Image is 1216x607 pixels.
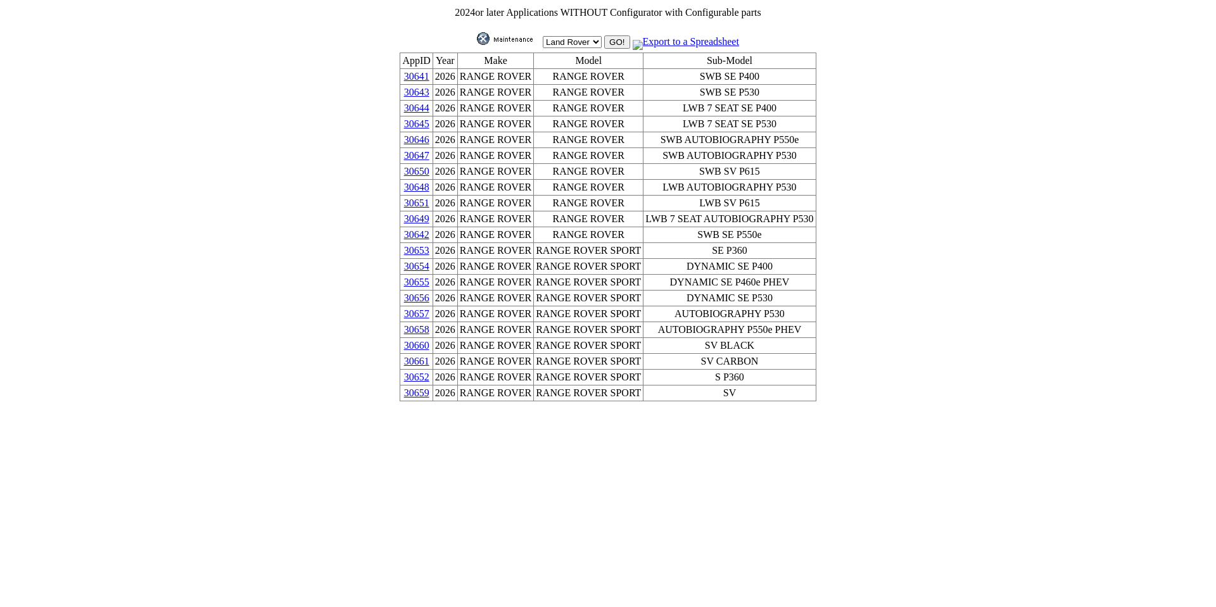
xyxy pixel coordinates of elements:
td: RANGE ROVER [457,385,533,401]
img: maint.gif [477,32,540,45]
td: DYNAMIC SE P400 [643,259,816,275]
td: RANGE ROVER SPORT [534,338,643,354]
td: DYNAMIC SE P460e PHEV [643,275,816,291]
td: RANGE ROVER [457,85,533,101]
a: 30642 [404,229,429,240]
td: RANGE ROVER [534,227,643,243]
td: 2026 [433,291,457,306]
td: 2026 [433,306,457,322]
td: 2026 [433,164,457,180]
td: RANGE ROVER SPORT [534,243,643,259]
td: DYNAMIC SE P530 [643,291,816,306]
td: Model [534,53,643,69]
td: 2026 [433,354,457,370]
td: SWB SE P550e [643,227,816,243]
td: RANGE ROVER [534,164,643,180]
td: S P360 [643,370,816,385]
td: 2026 [433,85,457,101]
td: RANGE ROVER [457,243,533,259]
a: 30659 [404,387,429,398]
td: or later Applications WITHOUT Configurator with Configurable parts [399,6,816,19]
td: RANGE ROVER [534,132,643,148]
a: 30651 [404,197,429,208]
td: 2026 [433,148,457,164]
a: 30644 [404,103,429,113]
td: RANGE ROVER [457,132,533,148]
a: 30660 [404,340,429,351]
a: 30650 [404,166,429,177]
td: SWB AUTOBIOGRAPHY P530 [643,148,816,164]
td: 2026 [433,385,457,401]
td: 2026 [433,259,457,275]
td: Make [457,53,533,69]
input: GO! [604,35,630,49]
td: 2026 [433,69,457,85]
td: 2026 [433,211,457,227]
a: 30643 [404,87,429,97]
td: SWB AUTOBIOGRAPHY P550e [643,132,816,148]
td: RANGE ROVER SPORT [534,306,643,322]
td: RANGE ROVER SPORT [534,322,643,338]
td: RANGE ROVER [534,211,643,227]
a: 30652 [404,372,429,382]
td: 2026 [433,101,457,116]
td: RANGE ROVER [534,180,643,196]
td: RANGE ROVER SPORT [534,291,643,306]
a: 30641 [404,71,429,82]
td: AUTOBIOGRAPHY P550e PHEV [643,322,816,338]
a: 30654 [404,261,429,272]
td: RANGE ROVER SPORT [534,275,643,291]
td: LWB AUTOBIOGRAPHY P530 [643,180,816,196]
td: LWB 7 SEAT SE P530 [643,116,816,132]
td: 2026 [433,322,457,338]
td: SWB SE P530 [643,85,816,101]
td: RANGE ROVER [534,69,643,85]
td: RANGE ROVER [457,164,533,180]
td: 2026 [433,243,457,259]
td: SE P360 [643,243,816,259]
td: RANGE ROVER [457,148,533,164]
a: 30653 [404,245,429,256]
td: 2026 [433,132,457,148]
td: RANGE ROVER SPORT [534,259,643,275]
td: RANGE ROVER [534,148,643,164]
td: LWB 7 SEAT AUTOBIOGRAPHY P530 [643,211,816,227]
a: 30649 [404,213,429,224]
td: RANGE ROVER [457,306,533,322]
td: RANGE ROVER [457,322,533,338]
td: RANGE ROVER [457,227,533,243]
td: 2026 [433,180,457,196]
td: RANGE ROVER [457,275,533,291]
td: RANGE ROVER [457,291,533,306]
a: 30656 [404,292,429,303]
td: RANGE ROVER [457,196,533,211]
td: 2026 [433,227,457,243]
a: 30646 [404,134,429,145]
td: RANGE ROVER [457,211,533,227]
td: SWB SE P400 [643,69,816,85]
td: RANGE ROVER [534,101,643,116]
td: LWB SV P615 [643,196,816,211]
a: 30647 [404,150,429,161]
td: RANGE ROVER [457,101,533,116]
td: RANGE ROVER SPORT [534,385,643,401]
td: RANGE ROVER [534,85,643,101]
td: 2026 [433,196,457,211]
a: 30661 [404,356,429,366]
td: RANGE ROVER [457,354,533,370]
td: 2026 [433,370,457,385]
td: 2026 [433,116,457,132]
td: 2026 [433,338,457,354]
a: 30657 [404,308,429,319]
td: RANGE ROVER [457,370,533,385]
td: Sub-Model [643,53,816,69]
td: AppID [400,53,433,69]
td: RANGE ROVER [534,196,643,211]
td: Year [433,53,457,69]
a: Export to a Spreadsheet [633,36,739,47]
td: RANGE ROVER [534,116,643,132]
td: RANGE ROVER SPORT [534,370,643,385]
td: RANGE ROVER SPORT [534,354,643,370]
td: RANGE ROVER [457,338,533,354]
img: MSExcel.jpg [633,40,643,50]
